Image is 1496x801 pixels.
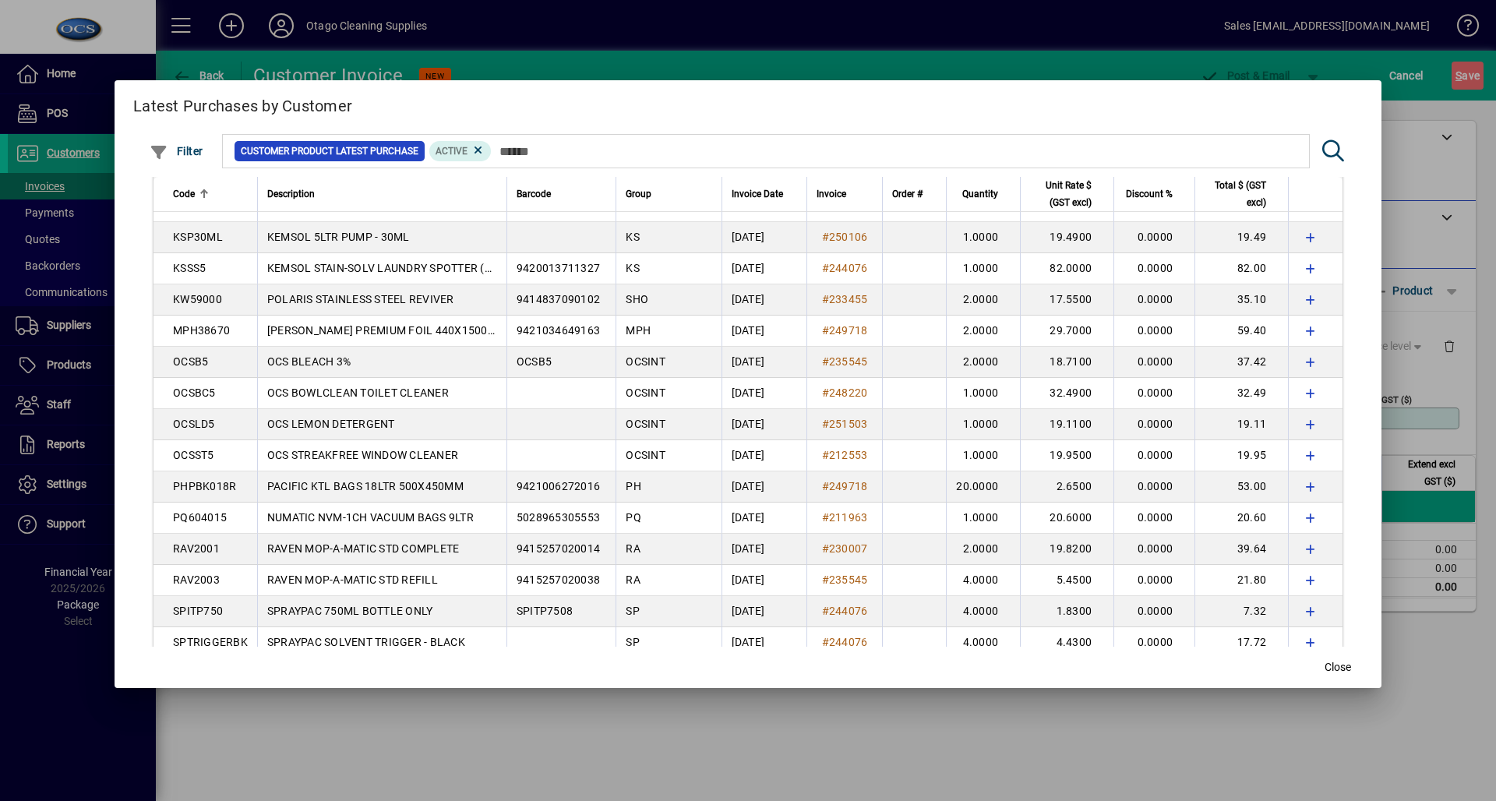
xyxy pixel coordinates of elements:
span: OCSINT [626,449,665,461]
span: RAVEN MOP-A-MATIC STD COMPLETE [267,542,460,555]
td: 0.0000 [1113,534,1194,565]
td: [DATE] [722,409,806,440]
span: 251503 [829,418,868,430]
td: 20.60 [1194,503,1288,534]
td: 1.8300 [1020,596,1113,627]
span: PHPBK018R [173,480,236,492]
td: 19.4900 [1020,222,1113,253]
td: 1.0000 [946,503,1020,534]
span: Order # [892,185,923,203]
h2: Latest Purchases by Customer [115,80,1381,125]
span: # [822,605,829,617]
div: Unit Rate $ (GST excl) [1030,177,1106,211]
span: PQ [626,511,641,524]
td: 2.0000 [946,534,1020,565]
span: KSSS5 [173,262,206,274]
span: SPTRIGGERBK [173,636,248,648]
td: 0.0000 [1113,284,1194,316]
button: Close [1313,654,1363,682]
a: #235545 [817,353,873,370]
span: RA [626,542,640,555]
span: OCSBC5 [173,386,216,399]
div: Invoice [817,185,873,203]
span: OCSLD5 [173,418,215,430]
span: 233455 [829,293,868,305]
td: 0.0000 [1113,347,1194,378]
button: Filter [146,137,207,165]
td: 4.0000 [946,565,1020,596]
td: 0.0000 [1113,316,1194,347]
td: 19.11 [1194,409,1288,440]
td: 2.0000 [946,284,1020,316]
span: NUMATIC NVM-1CH VACUUM BAGS 9LTR [267,511,474,524]
span: 212553 [829,449,868,461]
span: OCSINT [626,355,665,368]
span: Total $ (GST excl) [1205,177,1266,211]
span: 244076 [829,605,868,617]
td: [DATE] [722,503,806,534]
span: 244076 [829,262,868,274]
td: [DATE] [722,596,806,627]
a: #212553 [817,446,873,464]
span: Close [1325,659,1351,676]
td: 19.1100 [1020,409,1113,440]
div: Barcode [517,185,607,203]
a: #244076 [817,259,873,277]
td: 1.0000 [946,378,1020,409]
span: 9415257020014 [517,542,600,555]
td: 17.72 [1194,627,1288,658]
td: 53.00 [1194,471,1288,503]
span: Description [267,185,315,203]
span: Quantity [962,185,998,203]
td: 1.0000 [946,409,1020,440]
span: # [822,262,829,274]
td: 0.0000 [1113,222,1194,253]
td: 4.0000 [946,627,1020,658]
td: 5.4500 [1020,565,1113,596]
td: [DATE] [722,378,806,409]
a: #250106 [817,228,873,245]
td: 19.49 [1194,222,1288,253]
td: 2.0000 [946,316,1020,347]
span: SPITP750 [173,605,223,617]
a: #235545 [817,571,873,588]
td: 39.64 [1194,534,1288,565]
span: Barcode [517,185,551,203]
a: #230007 [817,540,873,557]
span: Code [173,185,195,203]
span: 235545 [829,355,868,368]
span: OCS BLEACH 3% [267,355,351,368]
span: OCSINT [626,386,665,399]
span: 9420013711327 [517,262,600,274]
td: 0.0000 [1113,627,1194,658]
td: [DATE] [722,284,806,316]
td: [DATE] [722,347,806,378]
td: 29.7000 [1020,316,1113,347]
span: 9421006272016 [517,480,600,492]
span: MPH38670 [173,324,230,337]
span: 244076 [829,636,868,648]
div: Discount % [1124,185,1187,203]
td: 0.0000 [1113,471,1194,503]
mat-chip: Product Activation Status: Active [429,141,492,161]
span: # [822,386,829,399]
td: 18.7100 [1020,347,1113,378]
span: 235545 [829,573,868,586]
span: MPH [626,324,651,337]
td: 35.10 [1194,284,1288,316]
td: 21.80 [1194,565,1288,596]
td: 0.0000 [1113,378,1194,409]
td: 82.0000 [1020,253,1113,284]
span: OCSB5 [517,355,552,368]
div: Description [267,185,497,203]
span: SPITP7508 [517,605,573,617]
span: SP [626,605,640,617]
td: 20.6000 [1020,503,1113,534]
td: 1.0000 [946,222,1020,253]
span: # [822,480,829,492]
span: SPRAYPAC SOLVENT TRIGGER - BLACK [267,636,465,648]
td: 2.6500 [1020,471,1113,503]
td: 0.0000 [1113,503,1194,534]
span: # [822,636,829,648]
a: #249718 [817,322,873,339]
